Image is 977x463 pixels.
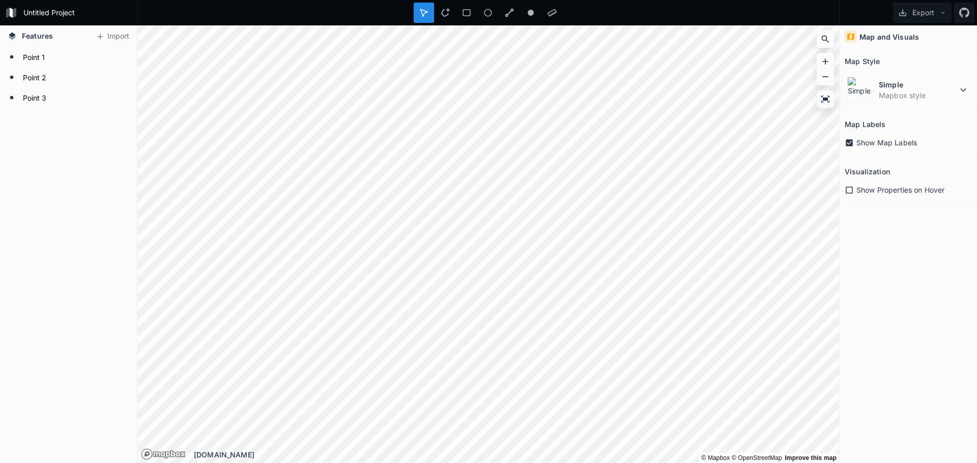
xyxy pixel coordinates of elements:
dd: Mapbox style [879,90,957,101]
span: Show Properties on Hover [856,184,944,195]
h2: Map Labels [845,116,885,132]
a: Map feedback [785,454,837,461]
img: Simple [847,77,874,103]
h2: Map Style [845,53,880,69]
a: Mapbox logo [141,448,186,460]
a: OpenStreetMap [732,454,782,461]
a: Mapbox [701,454,730,461]
div: [DOMAIN_NAME] [194,449,839,460]
span: Show Map Labels [856,137,917,148]
button: Import [91,28,134,45]
h2: Visualization [845,164,890,179]
dt: Simple [879,79,957,90]
button: Export [893,3,952,23]
span: Features [22,30,53,41]
h4: Map and Visuals [859,32,919,42]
